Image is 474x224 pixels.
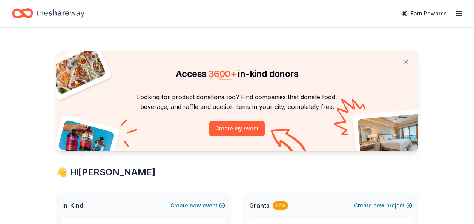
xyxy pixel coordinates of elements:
a: Earn Rewards [397,7,451,20]
div: New [273,201,288,210]
button: Create my event [209,121,265,136]
span: 3600 + [209,68,236,79]
img: Pizza [48,47,106,95]
img: Curvy arrow [271,129,308,157]
p: Looking for product donations too? Find companies that donate food, beverage, and raffle and auct... [65,92,409,112]
span: In-Kind [62,201,83,210]
span: Access in-kind donors [176,68,298,79]
div: 👋 Hi [PERSON_NAME] [56,166,418,178]
a: Home [12,5,84,22]
button: Createnewproject [354,201,412,210]
button: Createnewevent [170,201,225,210]
span: new [190,201,201,210]
span: new [373,201,385,210]
span: Grants [249,201,270,210]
